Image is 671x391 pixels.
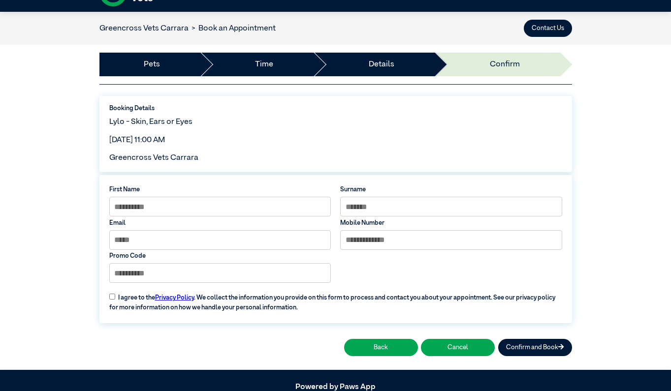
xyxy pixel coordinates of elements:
label: Mobile Number [340,218,562,228]
button: Cancel [421,339,495,356]
button: Back [344,339,418,356]
a: Time [255,59,273,70]
label: Promo Code [109,251,331,261]
li: Book an Appointment [189,23,276,34]
label: Email [109,218,331,228]
input: I agree to thePrivacy Policy. We collect the information you provide on this form to process and ... [109,294,115,300]
span: Lylo - Skin, Ears or Eyes [109,118,192,126]
a: Privacy Policy [155,295,194,301]
label: I agree to the . We collect the information you provide on this form to process and contact you a... [104,287,567,312]
label: Booking Details [109,104,562,113]
button: Contact Us [524,20,572,37]
button: Confirm and Book [498,339,572,356]
a: Greencross Vets Carrara [99,25,189,32]
span: Greencross Vets Carrara [109,154,198,162]
label: Surname [340,185,562,194]
nav: breadcrumb [99,23,276,34]
a: Pets [144,59,160,70]
label: First Name [109,185,331,194]
span: [DATE] 11:00 AM [109,136,165,144]
a: Details [369,59,394,70]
